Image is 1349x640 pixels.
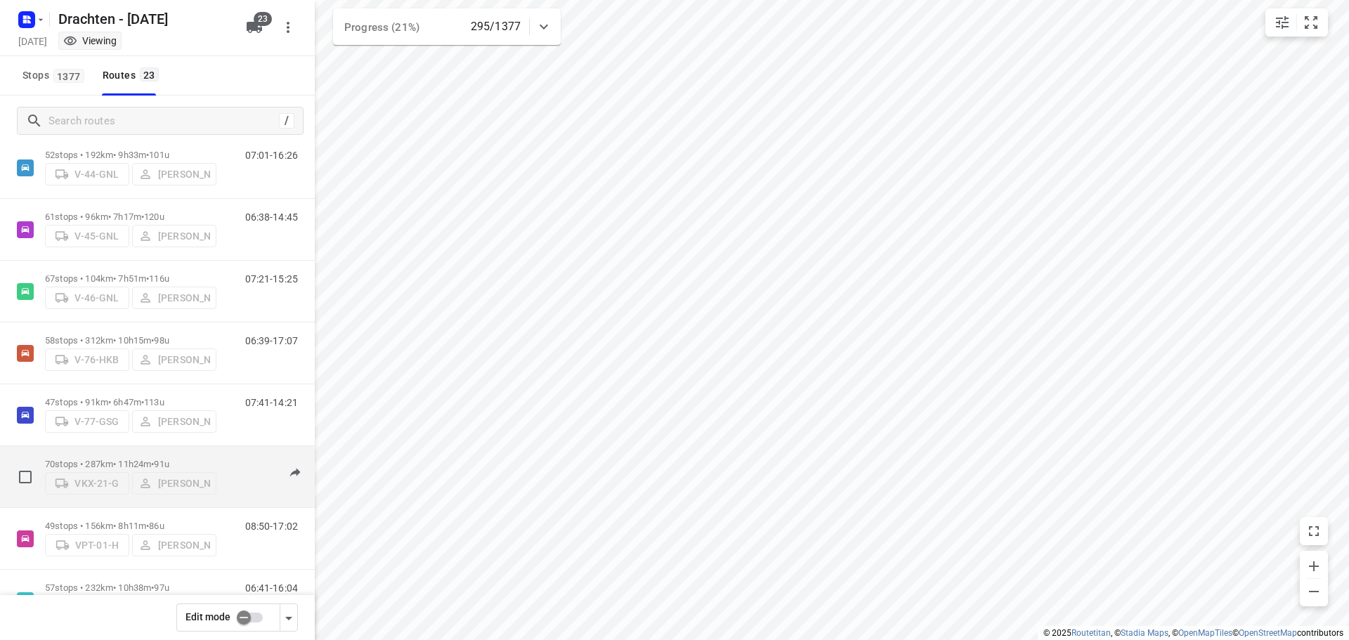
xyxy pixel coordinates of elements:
p: 06:41-16:04 [245,582,298,594]
span: 116u [149,273,169,284]
p: 52 stops • 192km • 9h33m [45,150,216,160]
span: • [141,211,144,222]
span: Progress (21%) [344,21,419,34]
a: OpenStreetMap [1239,628,1297,638]
span: • [146,150,149,160]
button: Map settings [1268,8,1296,37]
span: 101u [149,150,169,160]
p: 61 stops • 96km • 7h17m [45,211,216,222]
span: Edit mode [185,611,230,622]
p: 08:50-17:02 [245,521,298,532]
button: Send to driver [281,459,309,487]
p: 07:21-15:25 [245,273,298,285]
p: 49 stops • 156km • 8h11m [45,521,216,531]
div: Routes [103,67,163,84]
p: 70 stops • 287km • 11h24m [45,459,216,469]
p: 57 stops • 232km • 10h38m [45,582,216,593]
p: 06:38-14:45 [245,211,298,223]
div: / [279,113,294,129]
div: You are currently in view mode. To make any changes, go to edit project. [63,34,117,48]
li: © 2025 , © , © © contributors [1043,628,1343,638]
span: 23 [140,67,159,81]
span: Select [11,463,39,491]
span: • [151,582,154,593]
p: 295/1377 [471,18,521,35]
p: 06:39-17:07 [245,335,298,346]
input: Search routes [48,110,279,132]
div: small contained button group [1265,8,1328,37]
p: 07:01-16:26 [245,150,298,161]
button: More [274,13,302,41]
span: • [141,397,144,407]
button: 23 [240,13,268,41]
span: 91u [154,459,169,469]
p: 47 stops • 91km • 6h47m [45,397,216,407]
a: OpenMapTiles [1178,628,1232,638]
span: • [151,459,154,469]
div: Progress (21%)295/1377 [333,8,561,45]
span: Stops [22,67,89,84]
span: 113u [144,397,164,407]
span: 97u [154,582,169,593]
a: Stadia Maps [1121,628,1168,638]
button: Fit zoom [1297,8,1325,37]
div: Driver app settings [280,608,297,626]
span: • [151,335,154,346]
span: 98u [154,335,169,346]
p: 58 stops • 312km • 10h15m [45,335,216,346]
span: 86u [149,521,164,531]
span: 120u [144,211,164,222]
span: • [146,521,149,531]
a: Routetitan [1071,628,1111,638]
span: • [146,273,149,284]
p: 67 stops • 104km • 7h51m [45,273,216,284]
span: 1377 [53,69,84,83]
span: 23 [254,12,272,26]
p: 07:41-14:21 [245,397,298,408]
